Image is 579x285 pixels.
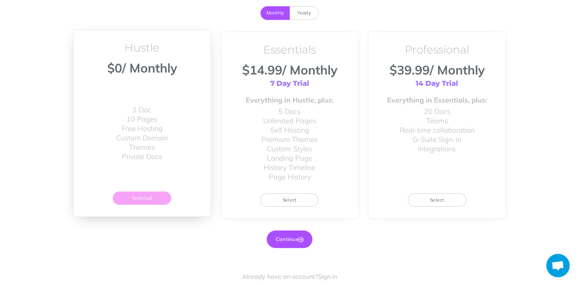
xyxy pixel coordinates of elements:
[408,193,466,207] button: Select
[116,124,168,133] li: Free Hosting
[116,133,168,143] li: Custom Domain
[400,116,475,126] li: Teams
[400,135,475,144] li: G-Suite Sign-in
[267,230,312,248] button: Continue
[390,62,485,78] span: $39.99/ Monthly
[242,62,337,78] span: $14.99/ Monthly
[260,193,319,207] button: Select
[400,144,475,154] li: Integrations
[318,273,337,280] a: Sign in
[116,152,168,161] li: Private Docs
[263,44,316,56] h4: Essentials
[289,6,319,19] button: Yearly
[261,172,318,182] li: Page History
[261,154,318,163] li: Landing Page
[261,144,318,154] li: Custom Styles
[261,163,318,172] li: History Timeline
[260,6,290,19] button: Monthly
[405,44,469,56] h4: Professional
[116,115,168,124] li: 10 Pages
[261,107,318,116] li: 5 Docs
[261,135,318,144] li: Premium Themes
[546,254,570,277] div: Open chat
[107,60,177,76] span: $0/ Monthly
[400,126,475,135] li: Real-time collaboration
[246,96,333,105] strong: Everything in Hustle, plus:
[261,126,318,135] li: Self Hosting
[270,80,309,88] h5: 7 Day Trial
[416,80,458,88] h5: 14 Day Trial
[116,105,168,115] li: 1 Doc
[261,116,318,126] li: Unlimited Pages
[124,42,159,54] h4: Hustle
[116,143,168,152] li: Themes
[113,191,171,205] button: Selected
[387,96,487,105] strong: Everything in Essentials, plus:
[400,107,475,116] li: 20 Docs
